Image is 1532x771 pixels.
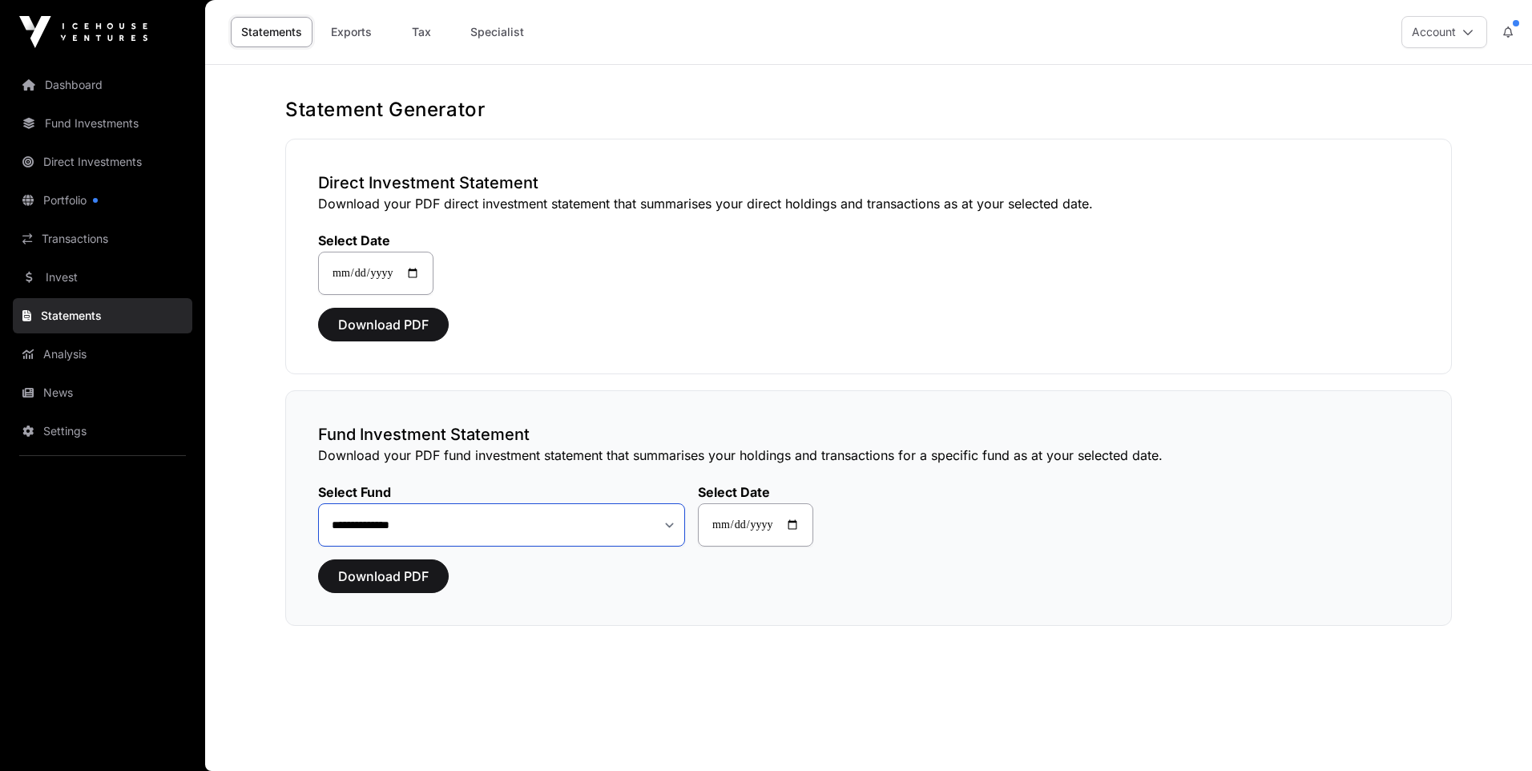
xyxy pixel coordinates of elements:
[1452,694,1532,771] iframe: Chat Widget
[318,324,449,340] a: Download PDF
[318,575,449,591] a: Download PDF
[389,17,454,47] a: Tax
[13,183,192,218] a: Portfolio
[318,232,433,248] label: Select Date
[318,484,685,500] label: Select Fund
[319,17,383,47] a: Exports
[318,446,1419,465] p: Download your PDF fund investment statement that summarises your holdings and transactions for a ...
[19,16,147,48] img: Icehouse Ventures Logo
[13,375,192,410] a: News
[338,567,429,586] span: Download PDF
[318,423,1419,446] h3: Fund Investment Statement
[1401,16,1487,48] button: Account
[318,172,1419,194] h3: Direct Investment Statement
[460,17,534,47] a: Specialist
[13,260,192,295] a: Invest
[13,414,192,449] a: Settings
[318,194,1419,213] p: Download your PDF direct investment statement that summarises your direct holdings and transactio...
[285,97,1452,123] h1: Statement Generator
[13,67,192,103] a: Dashboard
[698,484,813,500] label: Select Date
[338,315,429,334] span: Download PDF
[13,298,192,333] a: Statements
[318,559,449,593] button: Download PDF
[318,308,449,341] button: Download PDF
[13,106,192,141] a: Fund Investments
[13,144,192,180] a: Direct Investments
[13,221,192,256] a: Transactions
[231,17,312,47] a: Statements
[13,337,192,372] a: Analysis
